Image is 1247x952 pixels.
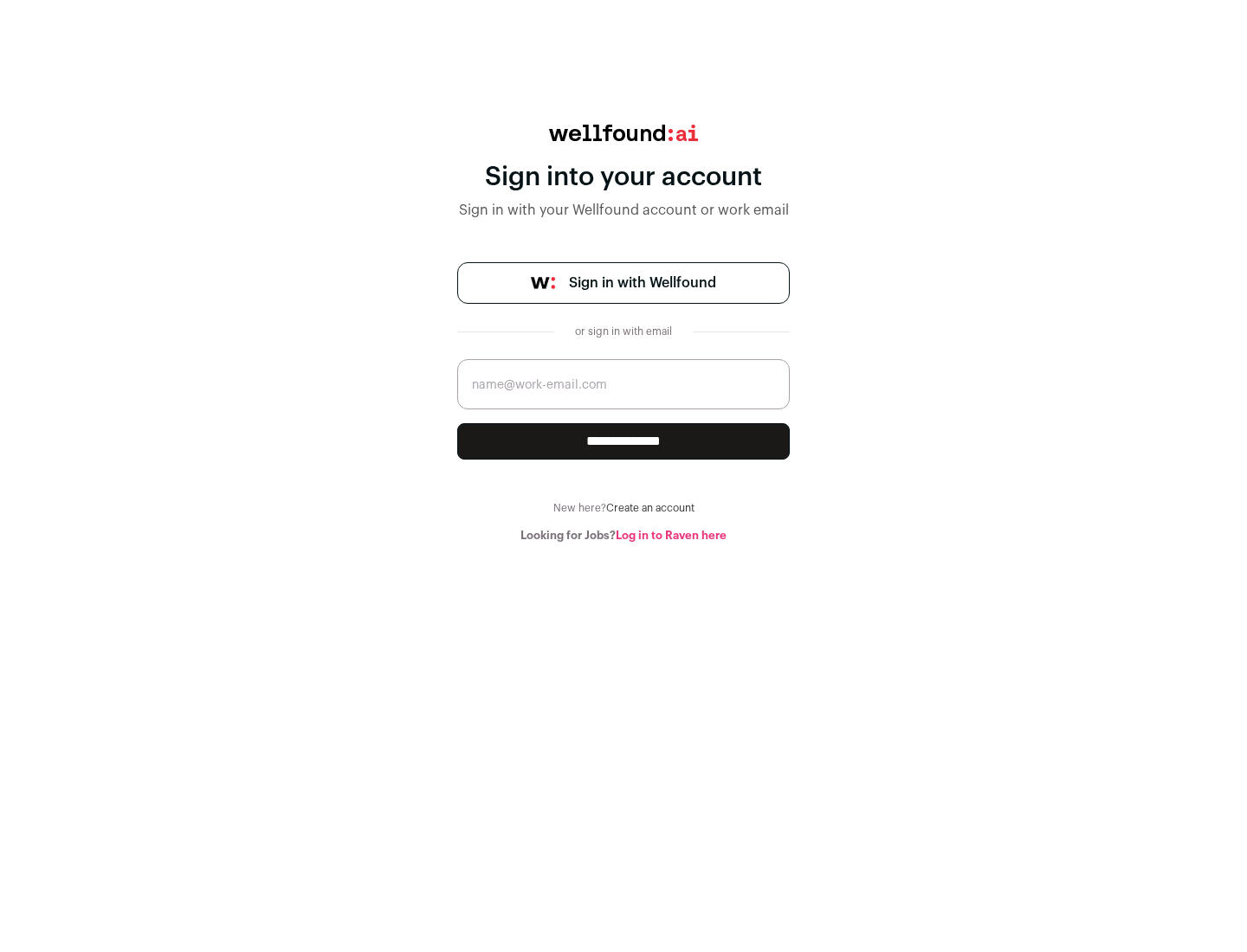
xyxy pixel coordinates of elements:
[457,359,790,409] input: name@work-email.com
[531,277,555,289] img: wellfound-symbol-flush-black-fb3c872781a75f747ccb3a119075da62bfe97bd399995f84a933054e44a575c4.png
[616,530,727,541] a: Log in to Raven here
[569,273,716,293] span: Sign in with Wellfound
[606,503,695,513] a: Create an account
[457,262,790,304] a: Sign in with Wellfound
[457,162,790,193] div: Sign into your account
[457,200,790,221] div: Sign in with your Wellfound account or work email
[457,529,790,543] div: Looking for Jobs?
[568,325,679,338] div: or sign in with email
[457,501,790,515] div: New here?
[549,125,698,141] img: wellfound:ai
